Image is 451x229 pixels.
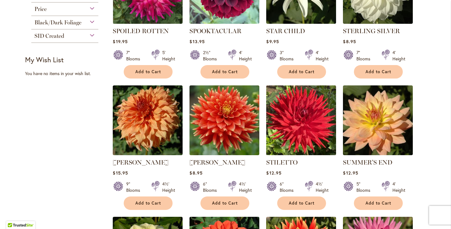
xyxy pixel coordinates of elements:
img: STILETTO [265,84,338,157]
button: Add to Cart [277,65,326,79]
span: Add to Cart [135,201,161,206]
a: SPOILED ROTTEN [113,19,183,25]
span: Add to Cart [212,201,238,206]
span: Add to Cart [289,69,314,74]
iframe: Launch Accessibility Center [5,207,22,224]
span: $19.95 [113,38,127,44]
span: $13.95 [189,38,205,44]
a: STAR CHILD [266,27,305,35]
div: 4' Height [392,49,405,62]
a: STEVEN DAVID [189,150,259,156]
span: $8.95 [189,170,202,176]
a: Steve Meggos [113,150,183,156]
span: Add to Cart [289,201,314,206]
a: STILETTO [266,159,298,166]
img: Steve Meggos [113,85,183,155]
a: [PERSON_NAME] [113,159,168,166]
div: 5" Blooms [356,181,374,193]
a: Sterling Silver [343,19,413,25]
a: STERLING SILVER [343,27,400,35]
span: Add to Cart [135,69,161,74]
div: 3" Blooms [280,49,297,62]
img: STEVEN DAVID [189,85,259,155]
a: SUMMER'S END [343,150,413,156]
a: [PERSON_NAME] [189,159,245,166]
div: You have no items in your wish list. [25,70,109,77]
span: Add to Cart [212,69,238,74]
div: 7" Blooms [126,49,144,62]
span: Add to Cart [365,201,391,206]
div: 6" Blooms [280,181,297,193]
div: 7" Blooms [356,49,374,62]
strong: My Wish List [25,55,64,64]
span: Black/Dark Foliage [34,19,81,26]
button: Add to Cart [200,196,249,210]
div: 4½' Height [239,181,252,193]
span: SID Created [34,33,64,39]
a: STAR CHILD [266,19,336,25]
span: $12.95 [266,170,281,176]
a: SPOILED ROTTEN [113,27,169,35]
span: $15.95 [113,170,128,176]
div: 6" Blooms [203,181,220,193]
div: 9" Blooms [126,181,144,193]
button: Add to Cart [277,196,326,210]
span: Add to Cart [365,69,391,74]
span: Price [34,6,47,13]
span: $8.95 [343,38,356,44]
img: SUMMER'S END [343,85,413,155]
div: 4' Height [392,181,405,193]
div: 4' Height [316,49,329,62]
div: 5' Height [162,49,175,62]
div: 4½' Height [316,181,329,193]
span: $9.95 [266,38,279,44]
button: Add to Cart [200,65,249,79]
a: SUMMER'S END [343,159,392,166]
button: Add to Cart [124,196,173,210]
span: $12.95 [343,170,358,176]
button: Add to Cart [124,65,173,79]
a: SPOOKTACULAR [189,27,241,35]
div: 2½" Blooms [203,49,220,62]
button: Add to Cart [354,196,403,210]
a: STILETTO [266,150,336,156]
div: 4½' Height [162,181,175,193]
div: 4' Height [239,49,252,62]
button: Add to Cart [354,65,403,79]
a: Spooktacular [189,19,259,25]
